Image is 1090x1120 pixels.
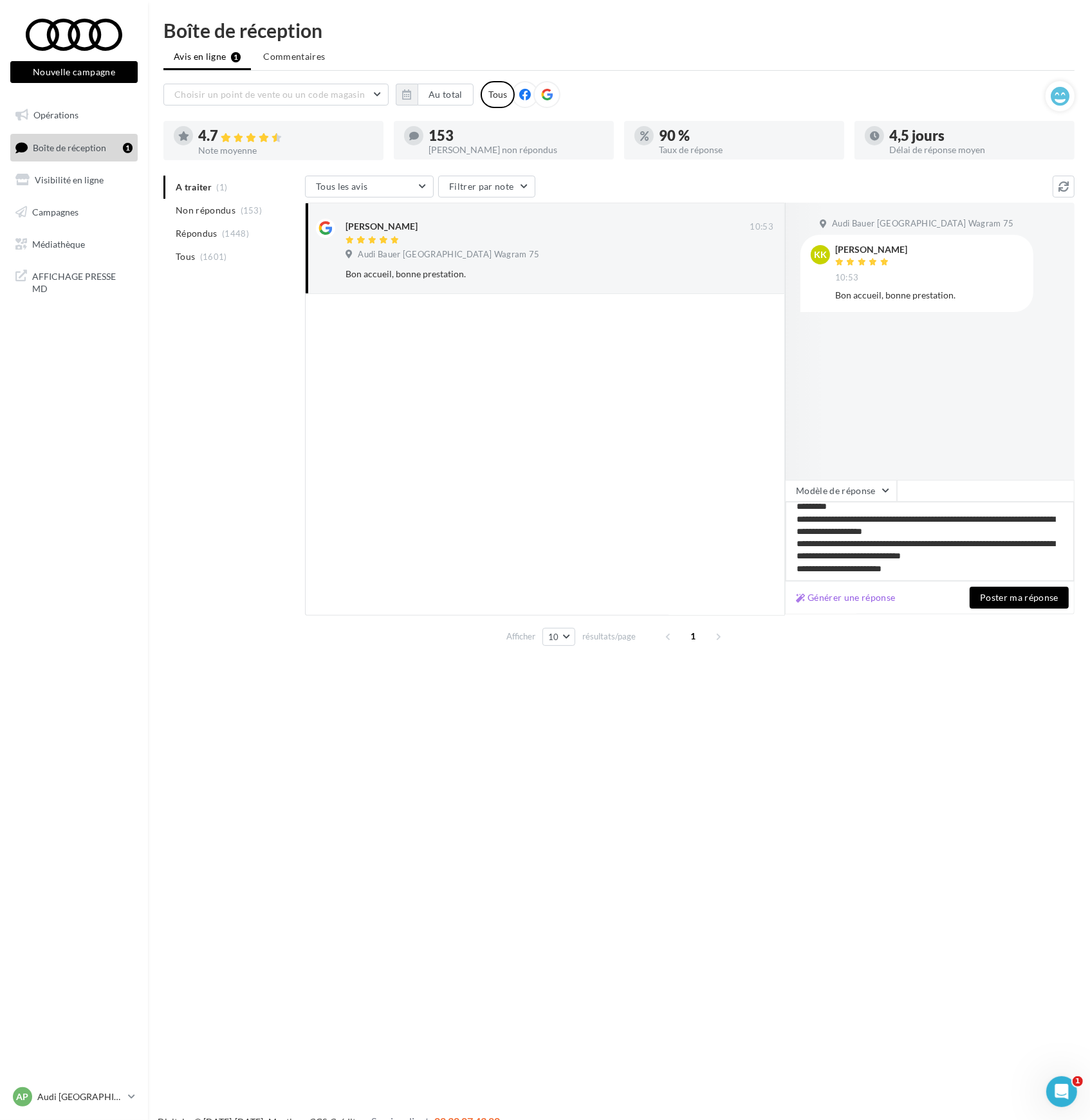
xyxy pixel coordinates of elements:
[176,250,195,263] span: Tous
[32,238,85,249] span: Médiathèque
[659,145,834,154] div: Taux de réponse
[659,129,834,143] div: 90 %
[889,129,1064,143] div: 4,5 jours
[8,262,140,300] a: AFFICHAGE PRESSE MD
[33,142,106,152] span: Boîte de réception
[548,632,559,642] span: 10
[835,272,859,284] span: 10:53
[163,84,389,106] button: Choisir un point de vente ou un code magasin
[346,220,418,233] div: [PERSON_NAME]
[200,252,227,262] span: (1601)
[396,84,474,106] button: Au total
[174,89,365,100] span: Choisir un point de vente ou un code magasin
[429,145,604,154] div: [PERSON_NAME] non répondus
[176,204,236,217] span: Non répondus
[8,102,140,129] a: Opérations
[814,248,827,261] span: KK
[8,167,140,194] a: Visibilité en ligne
[835,245,907,254] div: [PERSON_NAME]
[582,630,636,643] span: résultats/page
[8,231,140,258] a: Médiathèque
[32,268,133,295] span: AFFICHAGE PRESSE MD
[33,109,79,120] span: Opérations
[32,207,79,217] span: Campagnes
[1073,1076,1083,1087] span: 1
[123,143,133,153] div: 1
[683,626,704,647] span: 1
[970,587,1069,609] button: Poster ma réponse
[163,21,1075,40] div: Boîte de réception
[35,174,104,185] span: Visibilité en ligne
[438,176,535,197] button: Filtrer par note
[835,289,1023,302] div: Bon accueil, bonne prestation.
[305,176,434,197] button: Tous les avis
[8,199,140,226] a: Campagnes
[222,228,249,239] span: (1448)
[358,249,539,261] span: Audi Bauer [GEOGRAPHIC_DATA] Wagram 75
[785,480,897,502] button: Modèle de réponse
[176,227,217,240] span: Répondus
[889,145,1064,154] div: Délai de réponse moyen
[241,205,263,216] span: (153)
[198,129,373,143] div: 4.7
[481,81,515,108] div: Tous
[198,146,373,155] div: Note moyenne
[346,268,690,280] div: Bon accueil, bonne prestation.
[791,590,901,605] button: Générer une réponse
[832,218,1013,230] span: Audi Bauer [GEOGRAPHIC_DATA] Wagram 75
[8,134,140,161] a: Boîte de réception1
[10,61,138,83] button: Nouvelle campagne
[418,84,474,106] button: Au total
[1046,1076,1077,1107] iframe: Intercom live chat
[750,221,773,233] span: 10:53
[429,129,604,143] div: 153
[17,1090,29,1103] span: AP
[506,630,535,643] span: Afficher
[263,50,325,63] span: Commentaires
[316,181,368,192] span: Tous les avis
[542,628,575,646] button: 10
[10,1085,138,1109] a: AP Audi [GEOGRAPHIC_DATA] 17
[37,1090,123,1103] p: Audi [GEOGRAPHIC_DATA] 17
